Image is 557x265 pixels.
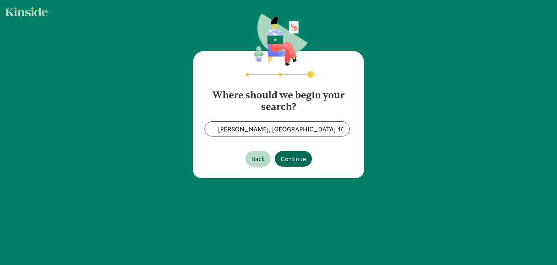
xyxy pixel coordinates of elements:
span: Continue [281,154,306,164]
button: Back [246,151,271,167]
span: Back [251,154,265,164]
input: enter zipcode or address [205,122,349,136]
button: Continue [275,151,312,167]
h4: Where should we begin your search? [205,83,352,113]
